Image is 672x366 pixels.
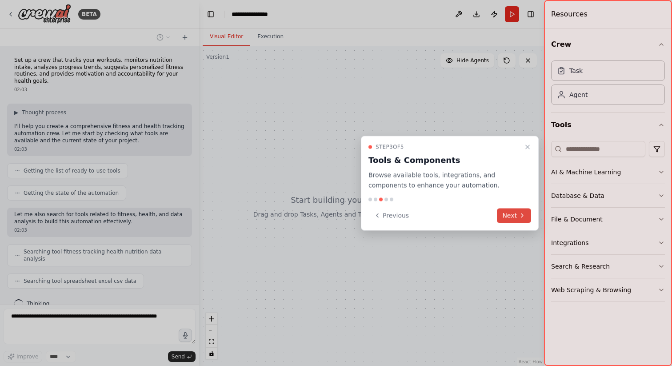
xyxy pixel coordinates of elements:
span: Step 3 of 5 [376,144,404,151]
p: Browse available tools, integrations, and components to enhance your automation. [368,170,520,191]
button: Close walkthrough [522,142,533,153]
h3: Tools & Components [368,154,520,167]
button: Hide left sidebar [204,8,217,20]
button: Previous [368,208,414,223]
button: Next [497,208,531,223]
